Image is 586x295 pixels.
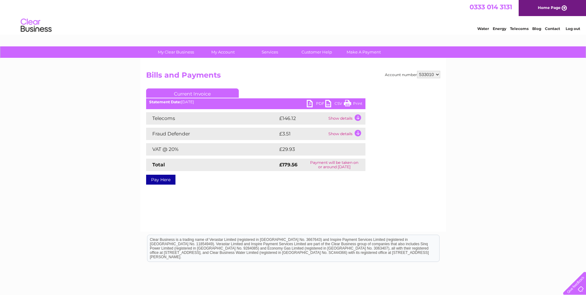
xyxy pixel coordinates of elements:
a: Blog [532,26,541,31]
div: [DATE] [146,100,365,104]
a: Services [244,46,295,58]
a: Current Invoice [146,88,239,98]
b: Statement Date: [149,100,181,104]
td: Telecoms [146,112,278,125]
td: Show details [327,112,365,125]
strong: Total [152,162,165,168]
a: Energy [493,26,506,31]
a: 0333 014 3131 [470,3,512,11]
a: Make A Payment [338,46,389,58]
td: £29.93 [278,143,353,156]
img: logo.png [20,16,52,35]
a: Print [344,100,362,109]
td: £3.51 [278,128,327,140]
td: VAT @ 20% [146,143,278,156]
div: Account number [385,71,440,78]
td: Payment will be taken on or around [DATE] [303,159,365,171]
a: Telecoms [510,26,529,31]
a: Customer Help [291,46,342,58]
a: My Clear Business [150,46,201,58]
a: Pay Here [146,175,175,185]
a: Contact [545,26,560,31]
strong: £179.56 [279,162,297,168]
a: Log out [566,26,580,31]
td: Show details [327,128,365,140]
a: CSV [325,100,344,109]
td: £146.12 [278,112,327,125]
h2: Bills and Payments [146,71,440,83]
div: Clear Business is a trading name of Verastar Limited (registered in [GEOGRAPHIC_DATA] No. 3667643... [147,3,439,30]
a: My Account [197,46,248,58]
a: Water [477,26,489,31]
td: Fraud Defender [146,128,278,140]
a: PDF [307,100,325,109]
